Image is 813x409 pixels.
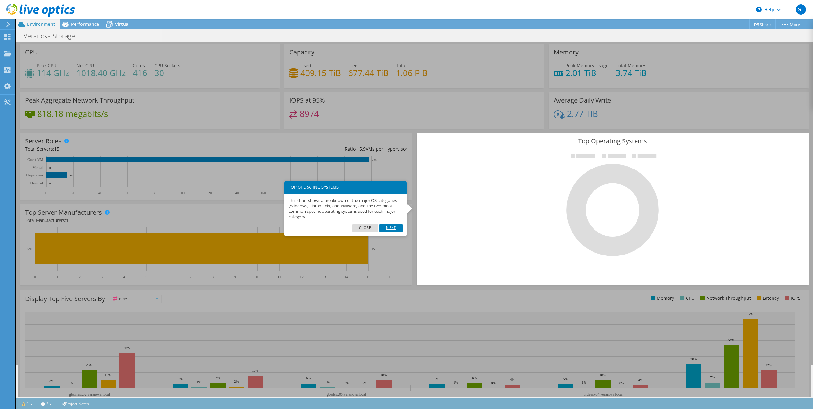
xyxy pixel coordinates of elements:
span: Virtual [115,21,130,27]
a: 2 [37,400,56,408]
a: 1 [17,400,37,408]
span: Performance [71,21,99,27]
h1: Veranova Storage [21,32,85,39]
a: Next [379,224,402,232]
a: Project Notes [56,400,93,408]
a: Close [352,224,378,232]
p: This chart shows a breakdown of the major OS categories (Windows, Linux/Unix, and VMware) and the... [289,198,403,220]
h3: TOP OPERATING SYSTEMS [289,185,403,189]
span: Environment [27,21,55,27]
span: IOPS [111,295,161,303]
span: GL [796,4,806,15]
svg: \n [756,7,762,12]
a: More [775,19,805,29]
a: Share [749,19,776,29]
